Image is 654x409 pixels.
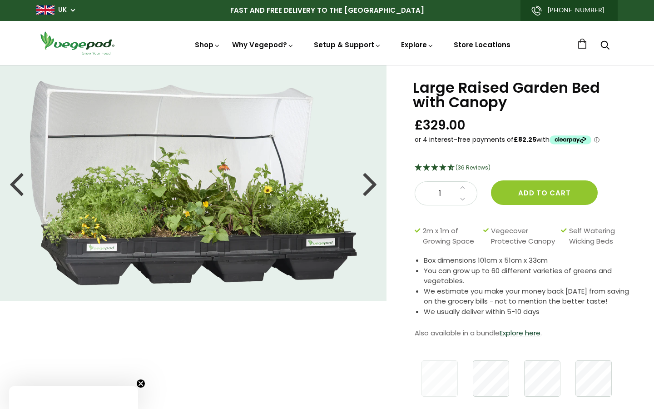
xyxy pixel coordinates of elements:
span: Self Watering Wicking Beds [569,226,627,246]
span: Vegecover Protective Canopy [491,226,556,246]
div: Close teaser [9,386,138,409]
img: Large Raised Garden Bed with Canopy [30,81,357,285]
a: UK [58,5,67,15]
a: Why Vegepod? [232,40,294,50]
h1: Large Raised Garden Bed with Canopy [413,80,631,110]
button: Close teaser [136,379,145,388]
a: Store Locations [454,40,510,50]
a: Explore here [500,328,540,338]
span: 1 [424,188,455,200]
img: Vegepod [36,30,118,56]
a: Search [600,41,609,51]
li: We usually deliver within 5-10 days [424,307,631,317]
p: Also available in a bundle . [415,326,631,340]
span: (36 Reviews) [456,164,490,171]
li: You can grow up to 60 different varieties of greens and vegetables. [424,266,631,286]
a: Setup & Support [314,40,381,50]
a: Explore [401,40,434,50]
a: Shop [195,40,220,50]
span: 2m x 1m of Growing Space [423,226,479,246]
a: Decrease quantity by 1 [457,194,468,205]
button: Add to cart [491,180,598,205]
div: 4.67 Stars - 36 Reviews [415,162,631,174]
li: Box dimensions 101cm x 51cm x 33cm [424,255,631,266]
a: Increase quantity by 1 [457,182,468,194]
li: We estimate you make your money back [DATE] from saving on the grocery bills - not to mention the... [424,286,631,307]
img: gb_large.png [36,5,54,15]
span: £329.00 [415,117,466,134]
